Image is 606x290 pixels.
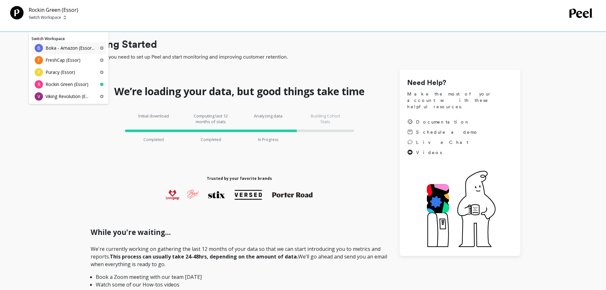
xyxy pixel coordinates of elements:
span: Documentation [416,119,470,125]
p: Initial download [135,113,173,124]
li: Watch some of our How-tos videos [96,281,383,288]
div: B [35,44,43,52]
p: Boka - Amazon (Essor... [45,45,94,51]
a: Schedule a demo [407,129,478,135]
p: In Progress [258,137,278,142]
h1: While you're waiting... [91,227,388,238]
p: Building Cohort Stats [306,113,345,124]
div: R [35,80,43,88]
a: Switch Workspace [31,36,65,41]
p: Analyzing data [249,113,287,124]
img: Team Profile [10,6,24,19]
div: P [35,68,43,76]
span: Everything you need to set up Peel and start monitoring and improving customer retention. [83,53,520,61]
p: Completed [201,137,221,142]
p: Rockin Green (Essor) [29,6,78,14]
strong: This process can usually take 24-48hrs, depending on the amount of data. [110,253,298,260]
span: Make the most of your account with these helpful resources. [407,91,513,110]
li: Book a Zoom meeting with our team [DATE] [96,273,383,281]
a: Documentation [407,119,478,125]
p: Puracy (Essor) [45,69,75,75]
p: Rockin Green (Essor) [45,81,88,88]
h1: Getting Started [83,37,520,52]
p: Completed [143,137,164,142]
span: Videos [416,149,442,156]
p: Computing last 12 months of stats [192,113,230,124]
a: Videos [407,149,478,156]
h1: We’re loading your data, but good things take time [114,85,365,98]
p: Switch Workspace [29,15,61,20]
div: F [35,56,43,64]
p: Viking Revolution (E... [45,93,88,100]
p: FreshCap (Essor) [45,57,80,63]
span: Live Chat [416,139,468,145]
h1: Need Help? [407,77,513,88]
span: Schedule a demo [416,129,478,135]
img: picker [64,15,66,20]
h1: Trusted by your favorite brands [207,176,272,181]
div: V [35,92,43,101]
